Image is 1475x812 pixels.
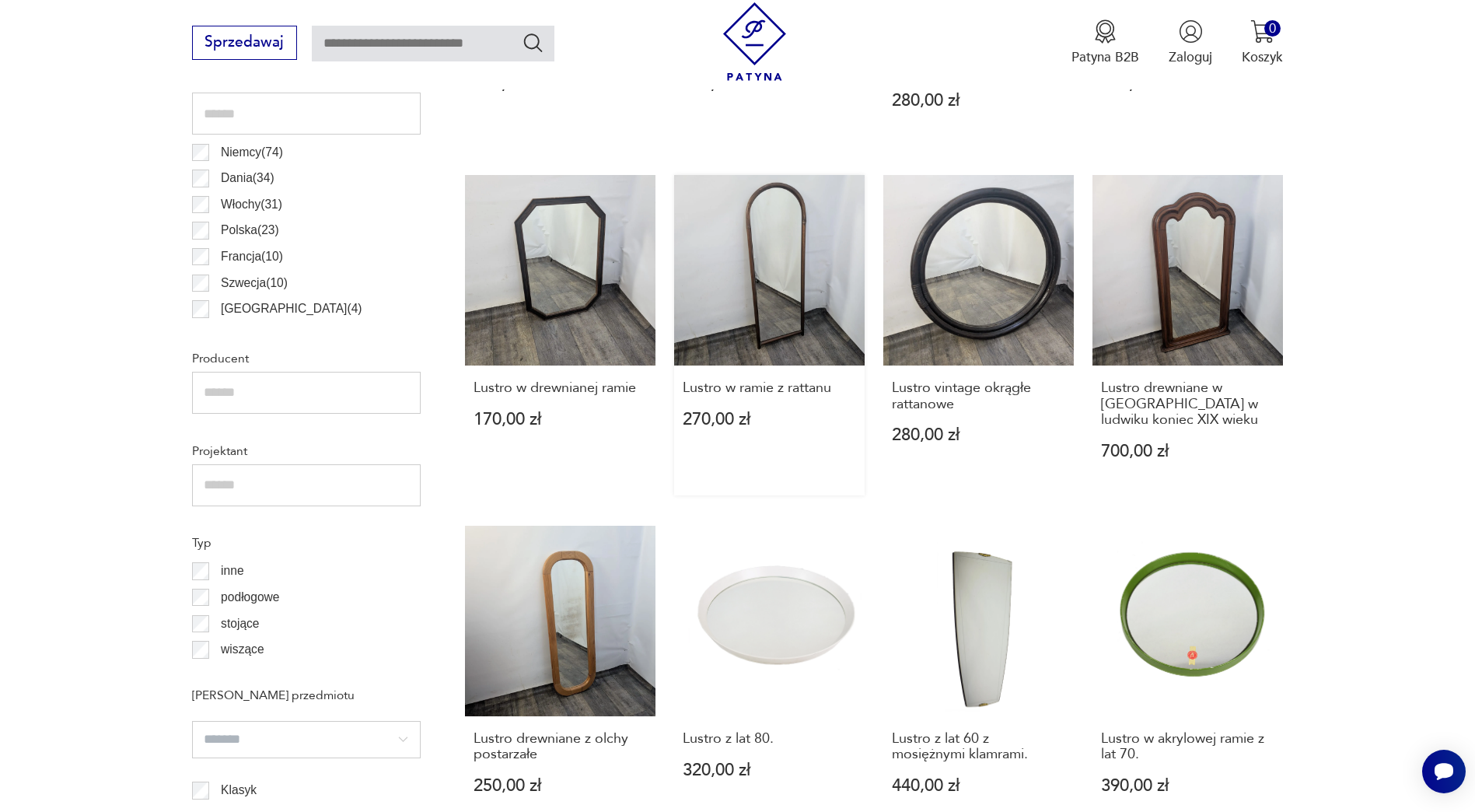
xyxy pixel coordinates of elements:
[1101,443,1274,460] p: 700,00 zł
[683,76,856,93] p: 600,00 zł
[221,142,283,163] p: Niemcy ( 74 )
[1264,20,1281,37] div: 0
[221,561,243,581] p: inne
[192,26,297,60] button: Sprzedawaj
[1101,380,1274,428] h3: Lustro drewniane w [GEOGRAPHIC_DATA] w ludwiku koniec XIX wieku
[221,587,279,607] p: podłogowe
[1422,750,1466,793] iframe: Smartsupp widget button
[221,273,288,293] p: Szwecja ( 10 )
[1071,19,1139,66] a: Ikona medaluPatyna B2B
[1101,731,1274,763] h3: Lustro w akrylowej ramie z lat 70.
[1071,19,1139,66] button: Patyna B2B
[683,411,856,428] p: 270,00 zł
[474,380,647,396] h3: Lustro w drewnianej ramie
[1101,778,1274,794] p: 390,00 zł
[221,299,362,319] p: [GEOGRAPHIC_DATA] ( 4 )
[892,778,1065,794] p: 440,00 zł
[474,76,647,93] p: 600,00 zł
[192,348,421,369] p: Producent
[192,37,297,50] a: Sprzedawaj
[221,780,257,800] p: Klasyk
[883,175,1074,495] a: Lustro vintage okrągłe rattanoweLustro vintage okrągłe rattanowe280,00 zł
[1242,48,1283,66] p: Koszyk
[674,175,865,495] a: Lustro w ramie z rattanuLustro w ramie z rattanu270,00 zł
[683,380,856,396] h3: Lustro w ramie z rattanu
[1250,19,1274,44] img: Ikona koszyka
[474,778,647,794] p: 250,00 zł
[1071,48,1139,66] p: Patyna B2B
[465,175,655,495] a: Lustro w drewnianej ramieLustro w drewnianej ramie170,00 zł
[1101,76,1274,93] p: 280,00 zł
[1093,19,1117,44] img: Ikona medalu
[892,93,1065,109] p: 280,00 zł
[1179,19,1203,44] img: Ikonka użytkownika
[221,247,283,267] p: Francja ( 10 )
[683,762,856,779] p: 320,00 zł
[221,168,274,188] p: Dania ( 34 )
[221,194,282,215] p: Włochy ( 31 )
[1242,19,1283,66] button: 0Koszyk
[892,380,1065,412] h3: Lustro vintage okrągłe rattanowe
[892,427,1065,443] p: 280,00 zł
[1092,175,1283,495] a: Lustro drewniane w mahoniu w ludwiku koniec XIX wiekuLustro drewniane w [GEOGRAPHIC_DATA] w ludwi...
[221,325,289,345] p: Hiszpania ( 4 )
[474,411,647,428] p: 170,00 zł
[1169,48,1212,66] p: Zaloguj
[192,441,421,461] p: Projektant
[221,220,279,240] p: Polska ( 23 )
[221,639,264,660] p: wiszące
[192,533,421,553] p: Typ
[892,731,1065,763] h3: Lustro z lat 60 z mosiężnymi klamrami.
[474,731,647,763] h3: Lustro drewniane z olchy postarzałe
[221,614,259,634] p: stojące
[683,731,856,747] h3: Lustro z lat 80.
[715,2,794,81] img: Patyna - sklep z meblami i dekoracjami vintage
[1169,19,1212,66] button: Zaloguj
[522,31,544,54] button: Szukaj
[192,685,421,705] p: [PERSON_NAME] przedmiotu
